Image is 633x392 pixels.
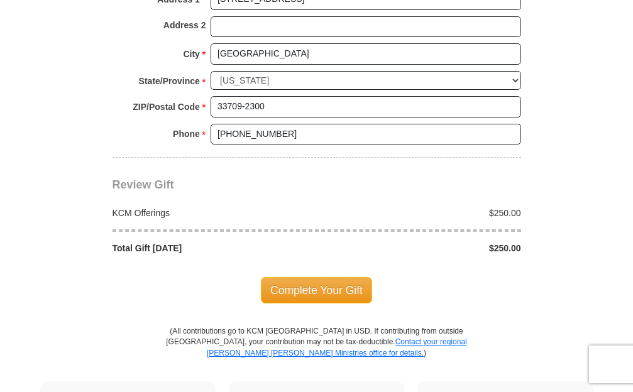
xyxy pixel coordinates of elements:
span: Review Gift [113,178,174,191]
strong: City [183,45,199,63]
strong: ZIP/Postal Code [133,98,200,116]
strong: Phone [173,125,200,143]
div: $250.00 [317,207,528,219]
a: Contact your regional [PERSON_NAME] [PERSON_NAME] Ministries office for details. [207,337,467,357]
div: Total Gift [DATE] [106,242,317,254]
p: (All contributions go to KCM [GEOGRAPHIC_DATA] in USD. If contributing from outside [GEOGRAPHIC_D... [166,326,468,381]
strong: State/Province [139,72,200,90]
div: $250.00 [317,242,528,254]
div: KCM Offerings [106,207,317,219]
strong: Address 2 [163,16,206,34]
span: Complete Your Gift [261,277,372,303]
